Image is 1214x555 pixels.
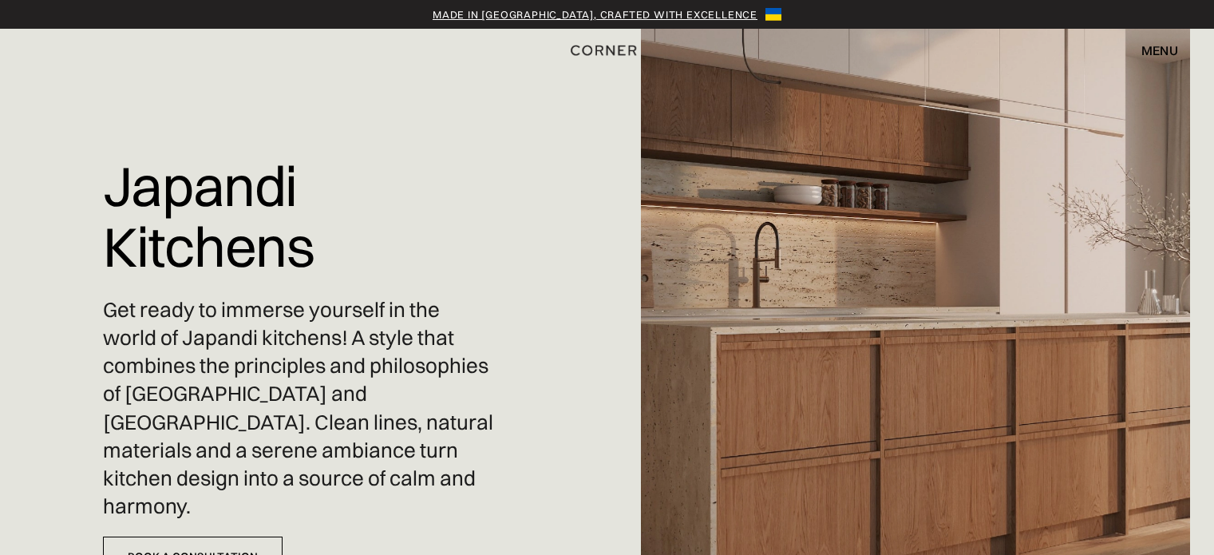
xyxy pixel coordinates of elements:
div: menu [1125,37,1178,64]
h1: Japandi Kitchens [103,144,495,288]
a: home [565,40,648,61]
p: Get ready to immerse yourself in the world of Japandi kitchens! A style that combines the princip... [103,296,495,521]
a: Made in [GEOGRAPHIC_DATA], crafted with excellence [433,6,757,22]
div: menu [1141,44,1178,57]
